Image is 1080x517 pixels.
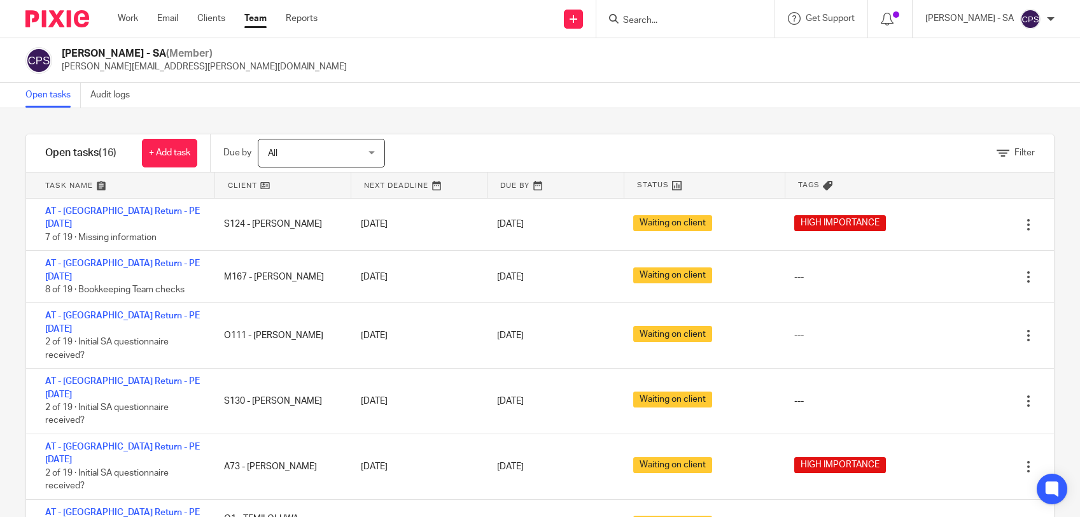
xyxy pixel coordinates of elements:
[794,215,886,231] span: HIGH IMPORTANCE
[45,337,169,360] span: 2 of 19 · Initial SA questionnaire received?
[118,12,138,25] a: Work
[637,180,669,190] span: Status
[633,267,712,283] span: Waiting on client
[45,403,169,425] span: 2 of 19 · Initial SA questionnaire received?
[45,285,185,294] span: 8 of 19 · Bookkeeping Team checks
[90,83,139,108] a: Audit logs
[25,47,52,74] img: svg%3E
[497,331,524,340] span: [DATE]
[211,388,347,414] div: S130 - [PERSON_NAME]
[633,326,712,342] span: Waiting on client
[142,139,197,167] a: + Add task
[45,259,200,281] a: AT - [GEOGRAPHIC_DATA] Return - PE [DATE]
[166,48,213,59] span: (Member)
[794,271,804,283] div: ---
[211,454,347,479] div: A73 - [PERSON_NAME]
[794,329,804,342] div: ---
[806,14,855,23] span: Get Support
[45,377,200,399] a: AT - [GEOGRAPHIC_DATA] Return - PE [DATE]
[45,311,200,333] a: AT - [GEOGRAPHIC_DATA] Return - PE [DATE]
[45,146,116,160] h1: Open tasks
[622,15,736,27] input: Search
[633,392,712,407] span: Waiting on client
[62,47,347,60] h2: [PERSON_NAME] - SA
[925,12,1014,25] p: [PERSON_NAME] - SA
[286,12,318,25] a: Reports
[633,215,712,231] span: Waiting on client
[497,273,524,281] span: [DATE]
[244,12,267,25] a: Team
[794,457,886,473] span: HIGH IMPORTANCE
[25,83,81,108] a: Open tasks
[211,323,347,348] div: O111 - [PERSON_NAME]
[223,146,251,159] p: Due by
[798,180,820,190] span: Tags
[497,220,524,229] span: [DATE]
[45,469,169,491] span: 2 of 19 · Initial SA questionnaire received?
[1014,148,1035,157] span: Filter
[211,211,347,237] div: S124 - [PERSON_NAME]
[348,388,484,414] div: [DATE]
[157,12,178,25] a: Email
[794,395,804,407] div: ---
[45,207,200,229] a: AT - [GEOGRAPHIC_DATA] Return - PE [DATE]
[268,149,277,158] span: All
[25,10,89,27] img: Pixie
[348,454,484,479] div: [DATE]
[211,264,347,290] div: M167 - [PERSON_NAME]
[45,443,200,464] a: AT - [GEOGRAPHIC_DATA] Return - PE [DATE]
[348,211,484,237] div: [DATE]
[62,60,347,73] p: [PERSON_NAME][EMAIL_ADDRESS][PERSON_NAME][DOMAIN_NAME]
[497,397,524,406] span: [DATE]
[45,233,157,242] span: 7 of 19 · Missing information
[497,462,524,471] span: [DATE]
[99,148,116,158] span: (16)
[197,12,225,25] a: Clients
[348,264,484,290] div: [DATE]
[348,323,484,348] div: [DATE]
[1020,9,1041,29] img: svg%3E
[633,457,712,473] span: Waiting on client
